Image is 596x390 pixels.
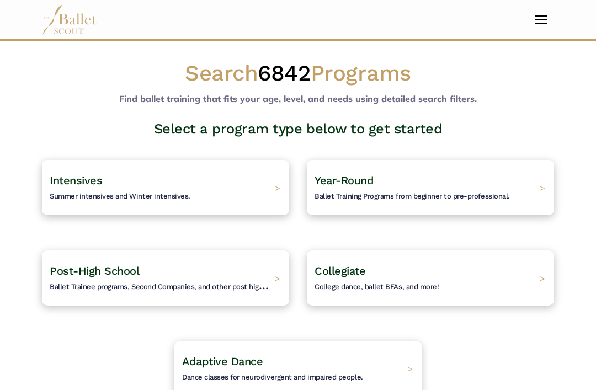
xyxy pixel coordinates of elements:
[258,60,310,86] span: 6842
[50,279,317,292] span: Ballet Trainee programs, Second Companies, and other post high-school training.
[307,160,554,215] a: Year-RoundBallet Training Programs from beginner to pre-professional. >
[315,282,439,291] span: College dance, ballet BFAs, and more!
[307,250,554,306] a: CollegiateCollege dance, ballet BFAs, and more! >
[50,264,139,277] span: Post-High School
[275,273,280,284] span: >
[275,182,280,193] span: >
[119,93,477,104] b: Find ballet training that fits your age, level, and needs using detailed search filters.
[407,363,413,374] span: >
[315,174,374,187] span: Year-Round
[50,192,190,200] span: Summer intensives and Winter intensives.
[182,373,363,381] span: Dance classes for neurodivergent and impaired people.
[540,182,545,193] span: >
[315,264,365,277] span: Collegiate
[33,120,563,138] h3: Select a program type below to get started
[42,59,554,88] h1: Search Programs
[182,355,263,368] span: Adaptive Dance
[528,14,554,25] button: Toggle navigation
[42,250,289,306] a: Post-High SchoolBallet Trainee programs, Second Companies, and other post high-school training. >
[50,174,102,187] span: Intensives
[540,273,545,284] span: >
[42,160,289,215] a: IntensivesSummer intensives and Winter intensives. >
[315,192,510,200] span: Ballet Training Programs from beginner to pre-professional.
